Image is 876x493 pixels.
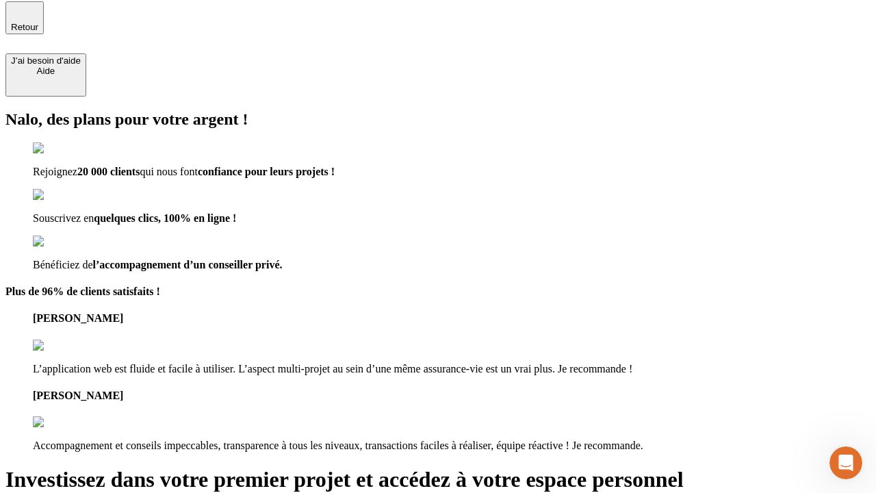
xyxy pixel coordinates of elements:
[11,55,81,66] div: J’ai besoin d'aide
[33,440,871,452] p: Accompagnement et conseils impeccables, transparence à tous les niveaux, transactions faciles à r...
[33,390,871,402] h4: [PERSON_NAME]
[33,189,92,201] img: checkmark
[33,363,871,375] p: L’application web est fluide et facile à utiliser. L’aspect multi-projet au sein d’une même assur...
[77,166,140,177] span: 20 000 clients
[829,446,862,479] iframe: Intercom live chat
[11,66,81,76] div: Aide
[11,22,38,32] span: Retour
[33,236,92,248] img: checkmark
[5,286,871,298] h4: Plus de 96% de clients satisfaits !
[33,259,93,270] span: Bénéficiez de
[5,1,44,34] button: Retour
[93,259,283,270] span: l’accompagnement d’un conseiller privé.
[5,110,871,129] h2: Nalo, des plans pour votre argent !
[33,312,871,325] h4: [PERSON_NAME]
[33,212,94,224] span: Souscrivez en
[33,416,101,429] img: reviews stars
[33,340,101,352] img: reviews stars
[5,467,871,492] h1: Investissez dans votre premier projet et accédez à votre espace personnel
[5,53,86,97] button: J’ai besoin d'aideAide
[33,142,92,155] img: checkmark
[198,166,335,177] span: confiance pour leurs projets !
[33,166,77,177] span: Rejoignez
[94,212,236,224] span: quelques clics, 100% en ligne !
[140,166,197,177] span: qui nous font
